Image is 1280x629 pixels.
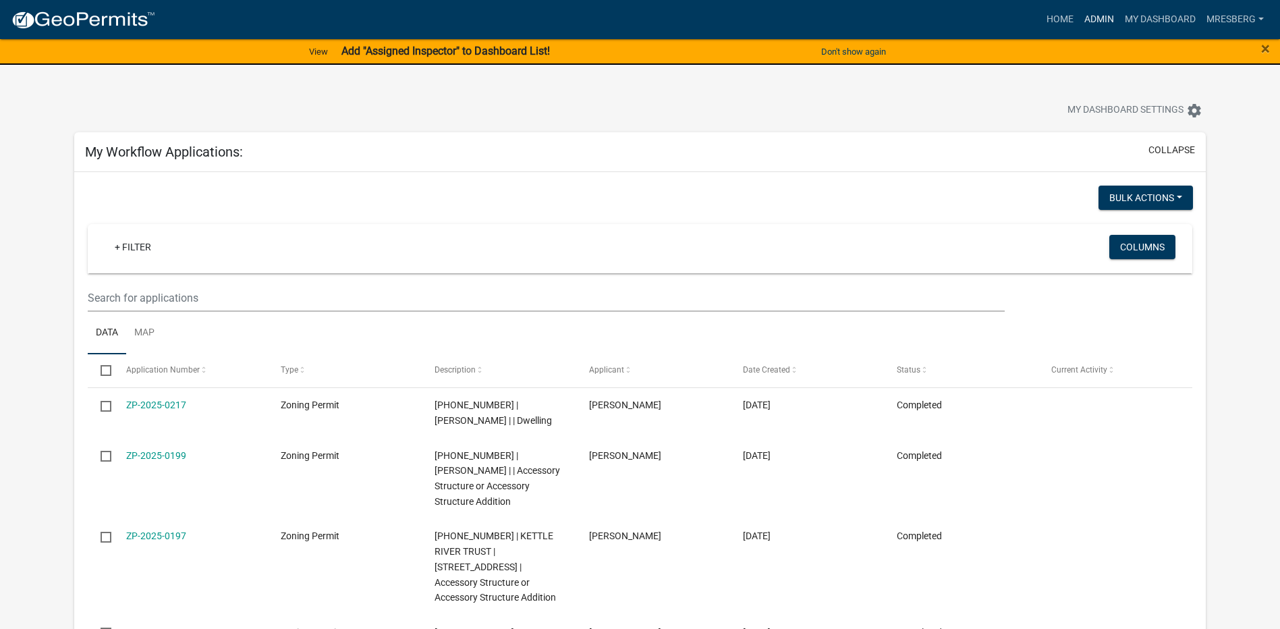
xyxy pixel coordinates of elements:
[1119,7,1201,32] a: My Dashboard
[341,45,550,57] strong: Add "Assigned Inspector" to Dashboard List!
[743,450,771,461] span: 07/08/2025
[435,365,476,375] span: Description
[589,450,661,461] span: Mandie Resberg
[589,530,661,541] span: Mandie Resberg
[435,400,552,426] span: 75-010-1290 | TOMCZAK, DARYL J | | Dwelling
[743,365,790,375] span: Date Created
[897,400,942,410] span: Completed
[1041,7,1079,32] a: Home
[576,354,729,387] datatable-header-cell: Applicant
[1079,7,1119,32] a: Admin
[1186,103,1202,119] i: settings
[589,400,661,410] span: Mandie Resberg
[884,354,1038,387] datatable-header-cell: Status
[816,40,891,63] button: Don't show again
[730,354,884,387] datatable-header-cell: Date Created
[435,530,556,603] span: 51-020-1505 | KETTLE RIVER TRUST | 5590 COUNTY ROAD 156 | Accessory Structure or Accessory Struct...
[85,144,243,160] h5: My Workflow Applications:
[422,354,576,387] datatable-header-cell: Description
[104,235,162,259] a: + Filter
[1148,143,1195,157] button: collapse
[1067,103,1184,119] span: My Dashboard Settings
[1261,40,1270,57] button: Close
[897,365,920,375] span: Status
[1201,7,1269,32] a: mresberg
[1098,186,1193,210] button: Bulk Actions
[281,365,298,375] span: Type
[88,312,126,355] a: Data
[126,312,163,355] a: Map
[1057,97,1213,124] button: My Dashboard Settingssettings
[1051,365,1107,375] span: Current Activity
[743,400,771,410] span: 07/21/2025
[126,365,200,375] span: Application Number
[126,530,186,541] a: ZP-2025-0197
[281,530,339,541] span: Zoning Permit
[88,284,1005,312] input: Search for applications
[281,400,339,410] span: Zoning Permit
[126,400,186,410] a: ZP-2025-0217
[304,40,333,63] a: View
[281,450,339,461] span: Zoning Permit
[1261,39,1270,58] span: ×
[589,365,624,375] span: Applicant
[743,530,771,541] span: 07/08/2025
[897,450,942,461] span: Completed
[897,530,942,541] span: Completed
[268,354,422,387] datatable-header-cell: Type
[435,450,560,507] span: 81-060-4060 | ANDERSON, MARK R | | Accessory Structure or Accessory Structure Addition
[126,450,186,461] a: ZP-2025-0199
[113,354,267,387] datatable-header-cell: Application Number
[1038,354,1192,387] datatable-header-cell: Current Activity
[1109,235,1175,259] button: Columns
[88,354,113,387] datatable-header-cell: Select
